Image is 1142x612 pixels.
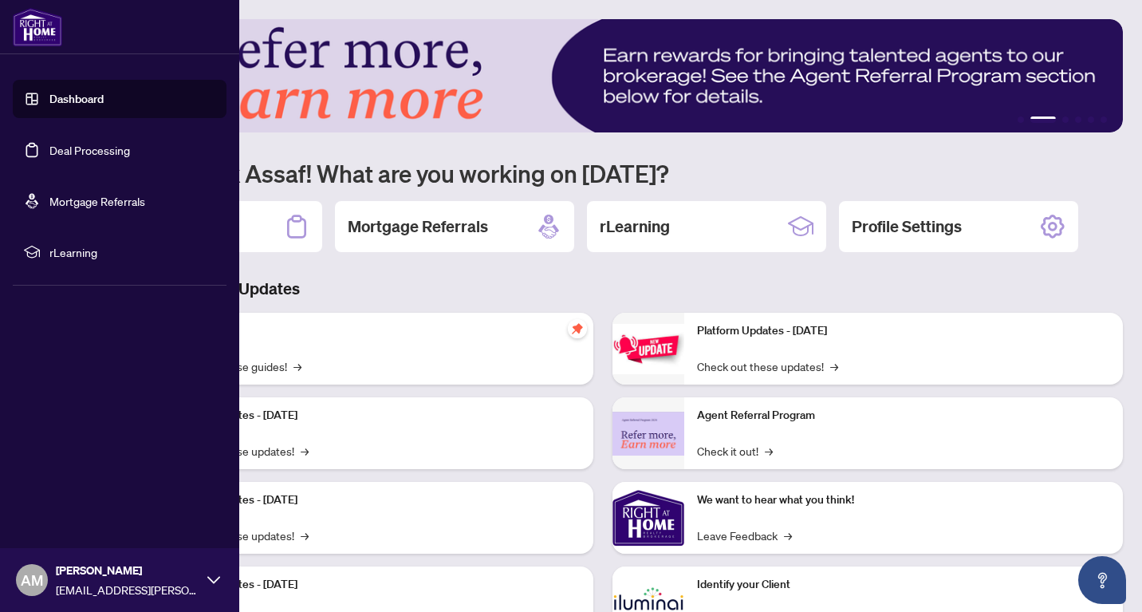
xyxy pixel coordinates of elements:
[21,569,43,591] span: AM
[301,442,309,460] span: →
[612,482,684,554] img: We want to hear what you think!
[765,442,773,460] span: →
[83,278,1123,300] h3: Brokerage & Industry Updates
[167,492,581,509] p: Platform Updates - [DATE]
[697,357,838,375] a: Check out these updates!→
[612,412,684,456] img: Agent Referral Program
[697,442,773,460] a: Check it out!→
[697,492,1110,509] p: We want to hear what you think!
[49,243,215,261] span: rLearning
[301,527,309,544] span: →
[1030,116,1056,123] button: 2
[1088,116,1094,123] button: 5
[167,322,581,340] p: Self-Help
[1018,116,1024,123] button: 1
[167,407,581,424] p: Platform Updates - [DATE]
[784,527,792,544] span: →
[568,319,587,338] span: pushpin
[56,562,199,579] span: [PERSON_NAME]
[612,324,684,374] img: Platform Updates - June 23, 2025
[83,19,1123,132] img: Slide 1
[56,581,199,598] span: [EMAIL_ADDRESS][PERSON_NAME][DOMAIN_NAME]
[697,322,1110,340] p: Platform Updates - [DATE]
[293,357,301,375] span: →
[852,215,962,238] h2: Profile Settings
[167,576,581,594] p: Platform Updates - [DATE]
[697,407,1110,424] p: Agent Referral Program
[600,215,670,238] h2: rLearning
[49,194,145,208] a: Mortgage Referrals
[49,143,130,157] a: Deal Processing
[348,215,488,238] h2: Mortgage Referrals
[1078,556,1126,604] button: Open asap
[83,158,1123,188] h1: Welcome back Assaf! What are you working on [DATE]?
[1062,116,1069,123] button: 3
[697,527,792,544] a: Leave Feedback→
[697,576,1110,594] p: Identify your Client
[1075,116,1081,123] button: 4
[830,357,838,375] span: →
[49,92,104,106] a: Dashboard
[13,8,62,46] img: logo
[1101,116,1107,123] button: 6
